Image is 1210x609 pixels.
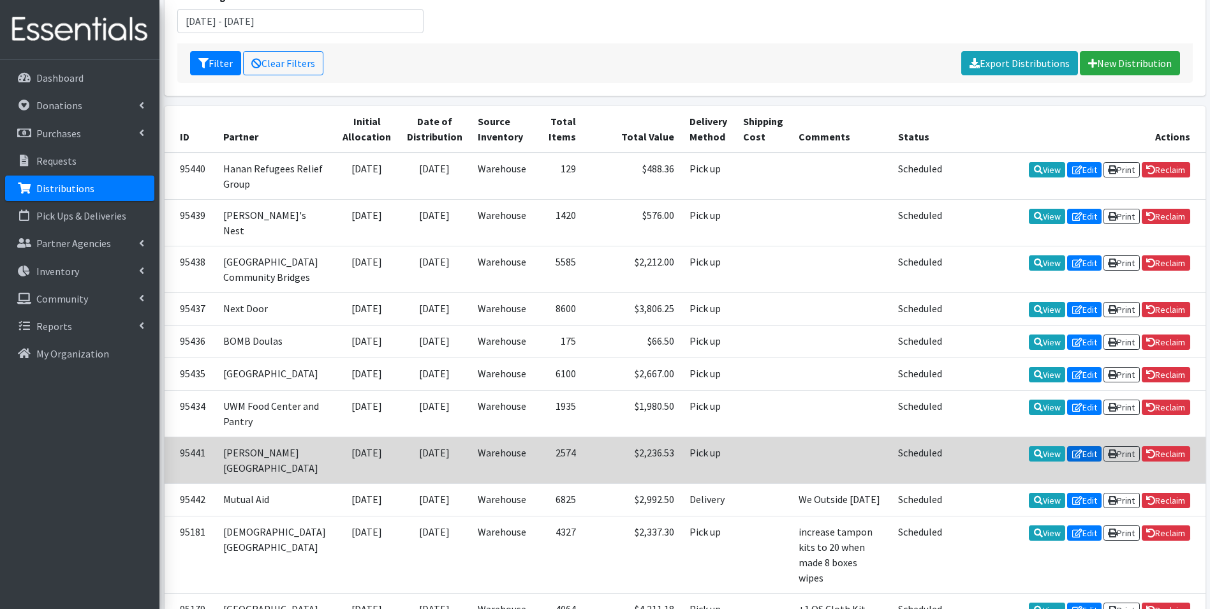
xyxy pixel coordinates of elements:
[5,121,154,146] a: Purchases
[584,357,682,390] td: $2,667.00
[584,106,682,153] th: Total Value
[335,357,399,390] td: [DATE]
[36,127,81,140] p: Purchases
[399,292,471,325] td: [DATE]
[1103,446,1140,462] a: Print
[5,259,154,284] a: Inventory
[165,325,216,357] td: 95436
[890,516,950,594] td: Scheduled
[5,286,154,312] a: Community
[470,325,535,357] td: Warehouse
[36,71,84,84] p: Dashboard
[1103,493,1140,508] a: Print
[584,516,682,594] td: $2,337.30
[1080,51,1180,75] a: New Distribution
[470,199,535,246] td: Warehouse
[682,325,735,357] td: Pick up
[399,106,471,153] th: Date of Distribution
[335,516,399,594] td: [DATE]
[216,357,336,390] td: [GEOGRAPHIC_DATA]
[682,483,735,516] td: Delivery
[1103,367,1140,382] a: Print
[1103,255,1140,271] a: Print
[335,199,399,246] td: [DATE]
[36,154,77,167] p: Requests
[190,51,241,75] button: Filter
[335,246,399,292] td: [DATE]
[1103,400,1140,415] a: Print
[535,292,584,325] td: 8600
[890,292,950,325] td: Scheduled
[535,390,584,437] td: 1935
[36,99,82,112] p: Donations
[535,246,584,292] td: 5585
[1029,367,1065,382] a: View
[399,357,471,390] td: [DATE]
[1142,525,1190,541] a: Reclaim
[165,437,216,483] td: 95441
[1067,525,1102,541] a: Edit
[1067,209,1102,224] a: Edit
[399,437,471,483] td: [DATE]
[1029,525,1065,541] a: View
[682,106,735,153] th: Delivery Method
[1142,335,1190,350] a: Reclaim
[335,153,399,200] td: [DATE]
[1029,446,1065,462] a: View
[1029,209,1065,224] a: View
[1067,302,1102,317] a: Edit
[1067,493,1102,508] a: Edit
[335,292,399,325] td: [DATE]
[1142,400,1190,415] a: Reclaim
[216,246,336,292] td: [GEOGRAPHIC_DATA] Community Bridges
[1142,209,1190,224] a: Reclaim
[1103,209,1140,224] a: Print
[36,292,88,305] p: Community
[470,390,535,437] td: Warehouse
[682,199,735,246] td: Pick up
[1142,367,1190,382] a: Reclaim
[890,199,950,246] td: Scheduled
[165,292,216,325] td: 95437
[1103,525,1140,541] a: Print
[1142,162,1190,177] a: Reclaim
[165,199,216,246] td: 95439
[890,437,950,483] td: Scheduled
[399,390,471,437] td: [DATE]
[5,313,154,339] a: Reports
[584,199,682,246] td: $576.00
[36,265,79,278] p: Inventory
[216,325,336,357] td: BOMB Doulas
[1029,493,1065,508] a: View
[165,390,216,437] td: 95434
[399,153,471,200] td: [DATE]
[584,483,682,516] td: $2,992.50
[165,483,216,516] td: 95442
[1029,335,1065,350] a: View
[535,325,584,357] td: 175
[470,292,535,325] td: Warehouse
[36,237,111,250] p: Partner Agencies
[1029,162,1065,177] a: View
[682,390,735,437] td: Pick up
[5,8,154,51] img: HumanEssentials
[5,341,154,366] a: My Organization
[470,246,535,292] td: Warehouse
[1142,446,1190,462] a: Reclaim
[1029,400,1065,415] a: View
[216,292,336,325] td: Next Door
[584,153,682,200] td: $488.36
[961,51,1078,75] a: Export Distributions
[682,357,735,390] td: Pick up
[535,153,584,200] td: 129
[165,106,216,153] th: ID
[682,246,735,292] td: Pick up
[216,516,336,594] td: [DEMOGRAPHIC_DATA] [GEOGRAPHIC_DATA]
[890,153,950,200] td: Scheduled
[335,390,399,437] td: [DATE]
[36,320,72,333] p: Reports
[890,325,950,357] td: Scheduled
[5,148,154,174] a: Requests
[243,51,323,75] a: Clear Filters
[5,65,154,91] a: Dashboard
